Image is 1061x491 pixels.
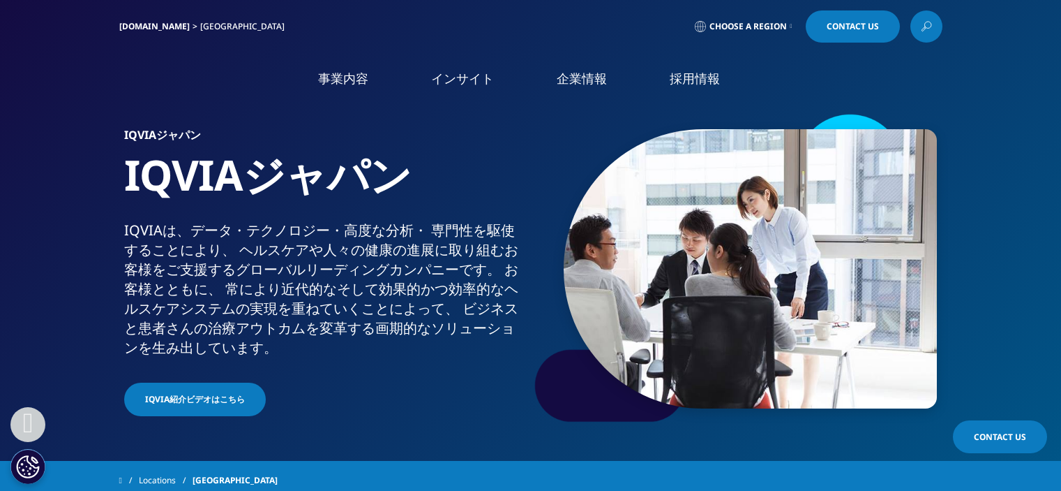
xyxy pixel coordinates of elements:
h1: IQVIAジャパン [124,149,525,221]
a: [DOMAIN_NAME] [119,20,190,32]
a: IQVIA紹介ビデオはこちら [124,383,266,416]
a: インサイト [431,70,494,87]
a: Contact Us [953,420,1047,453]
span: Contact Us [974,431,1026,443]
div: [GEOGRAPHIC_DATA] [200,21,290,32]
a: 企業情報 [557,70,607,87]
span: Choose a Region [709,21,787,32]
div: IQVIAは、​データ・​テクノロジー・​高度な​分析・​ 専門性を​駆使する​ことに​より、​ ヘルスケアや​人々の​健康の​進展に​取り組む​お客様を​ご支援​する​グローバル​リーディング... [124,221,525,358]
a: 採用情報 [670,70,720,87]
a: 事業内容 [318,70,368,87]
button: Cookie 設定 [10,449,45,484]
nav: Primary [236,49,942,115]
a: Contact Us [806,10,900,43]
span: Contact Us [827,22,879,31]
h6: IQVIAジャパン [124,129,525,149]
span: IQVIA紹介ビデオはこちら [145,393,245,406]
img: 873_asian-businesspeople-meeting-in-office.jpg [564,129,937,409]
